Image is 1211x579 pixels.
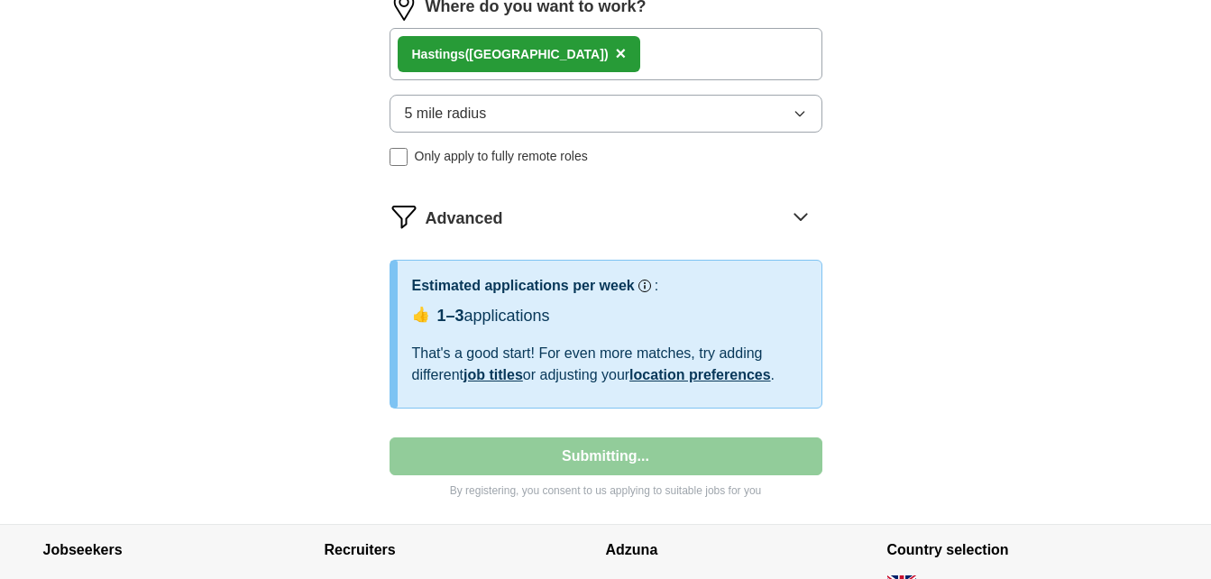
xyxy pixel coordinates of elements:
[655,275,658,297] h3: :
[426,207,503,231] span: Advanced
[412,47,439,61] strong: Hast
[390,148,408,166] input: Only apply to fully remote roles
[412,45,609,64] div: ings
[437,307,464,325] span: 1–3
[465,47,609,61] span: ([GEOGRAPHIC_DATA])
[616,43,627,63] span: ×
[405,103,487,124] span: 5 mile radius
[390,202,418,231] img: filter
[412,343,807,386] div: That's a good start! For even more matches, try adding different or adjusting your .
[887,525,1169,575] h4: Country selection
[415,147,588,166] span: Only apply to fully remote roles
[629,367,771,382] a: location preferences
[412,304,430,326] span: 👍
[463,367,523,382] a: job titles
[390,482,822,499] p: By registering, you consent to us applying to suitable jobs for you
[390,437,822,475] button: Submitting...
[437,304,550,328] div: applications
[616,41,627,68] button: ×
[390,95,822,133] button: 5 mile radius
[412,275,635,297] h3: Estimated applications per week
